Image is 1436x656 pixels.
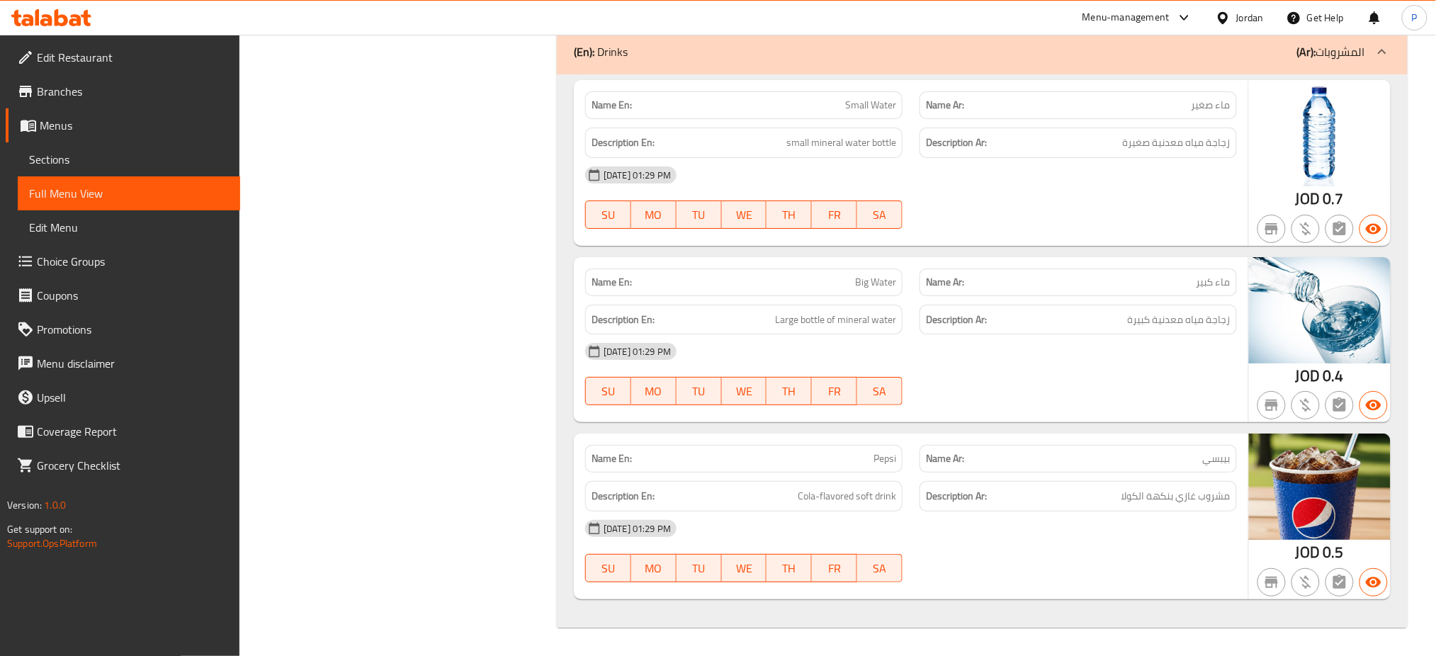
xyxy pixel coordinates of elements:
b: (Ar): [1297,41,1316,62]
p: Drinks [574,43,628,60]
button: Not branch specific item [1257,568,1286,596]
strong: Description Ar: [926,134,987,152]
span: 1.0.0 [44,496,66,514]
span: WE [728,558,762,579]
span: JOD [1296,362,1320,390]
a: Branches [6,74,240,108]
button: TU [677,377,722,405]
button: TH [767,200,812,229]
button: SU [585,200,631,229]
span: Coverage Report [37,423,229,440]
a: Support.OpsPlatform [7,534,97,553]
strong: Name En: [592,98,632,113]
span: بيبسي [1203,451,1231,466]
button: Not branch specific item [1257,215,1286,243]
strong: Name En: [592,275,632,290]
b: (En): [574,41,594,62]
strong: Description Ar: [926,487,987,505]
button: FR [812,200,857,229]
span: TH [772,558,806,579]
button: MO [631,554,677,582]
button: FR [812,377,857,405]
a: Promotions [6,312,240,346]
span: Get support on: [7,520,72,538]
a: Sections [18,142,240,176]
button: WE [722,377,767,405]
button: TU [677,200,722,229]
img: %D9%85%D8%A7%D8%A1_%D8%B5%D8%BA%D9%8A%D8%B1638947504943816510.jpg [1249,80,1391,186]
span: TH [772,381,806,402]
strong: Description En: [592,311,655,329]
span: [DATE] 01:29 PM [598,169,677,182]
span: Edit Menu [29,219,229,236]
a: Full Menu View [18,176,240,210]
button: Not branch specific item [1257,391,1286,419]
span: 0.5 [1323,538,1343,566]
button: Available [1359,568,1388,596]
span: 0.4 [1323,362,1343,390]
button: Purchased item [1291,215,1320,243]
span: [DATE] 01:29 PM [598,522,677,536]
span: Edit Restaurant [37,49,229,66]
span: TU [682,381,716,402]
span: MO [637,205,671,225]
a: Coupons [6,278,240,312]
div: Menu-management [1082,9,1170,26]
strong: Name Ar: [926,451,964,466]
span: Grocery Checklist [37,457,229,474]
span: Branches [37,83,229,100]
span: زجاجة مياه معدنية كبيرة [1128,311,1231,329]
button: TH [767,554,812,582]
span: Upsell [37,389,229,406]
span: SU [592,205,626,225]
span: Small Water [845,98,896,113]
button: WE [722,554,767,582]
a: Menu disclaimer [6,346,240,380]
span: TU [682,558,716,579]
span: MO [637,558,671,579]
img: %D9%85%D8%A7%D8%A1_%D9%83%D8%A8%D9%8A%D8%B1638947504956080906.jpg [1249,257,1391,363]
span: WE [728,205,762,225]
button: FR [812,554,857,582]
strong: Description En: [592,487,655,505]
a: Grocery Checklist [6,448,240,482]
span: ماء صغير [1192,98,1231,113]
strong: Name Ar: [926,98,964,113]
span: Cola-flavored soft drink [798,487,896,505]
span: Version: [7,496,42,514]
span: 0.7 [1323,185,1343,213]
div: Jordan [1236,10,1264,26]
span: Menus [40,117,229,134]
button: Not has choices [1325,568,1354,596]
span: TU [682,205,716,225]
strong: Name Ar: [926,275,964,290]
div: (En): Drinks(Ar):المشروبات [557,29,1408,74]
span: زجاجة مياه معدنية صغيرة [1123,134,1231,152]
span: JOD [1296,185,1320,213]
span: FR [818,205,852,225]
span: Sections [29,151,229,168]
span: [DATE] 01:29 PM [598,345,677,358]
span: JOD [1296,538,1320,566]
button: Not has choices [1325,215,1354,243]
span: Menu disclaimer [37,355,229,372]
span: Large bottle of mineral water [775,311,896,329]
button: SU [585,377,631,405]
span: Coupons [37,287,229,304]
button: Available [1359,215,1388,243]
a: Upsell [6,380,240,414]
span: SA [863,205,897,225]
button: SA [857,377,903,405]
button: WE [722,200,767,229]
span: FR [818,381,852,402]
button: MO [631,200,677,229]
a: Coverage Report [6,414,240,448]
a: Choice Groups [6,244,240,278]
strong: Description Ar: [926,311,987,329]
a: Menus [6,108,240,142]
span: Full Menu View [29,185,229,202]
span: P [1412,10,1418,26]
button: TU [677,554,722,582]
strong: Description En: [592,134,655,152]
a: Edit Menu [18,210,240,244]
